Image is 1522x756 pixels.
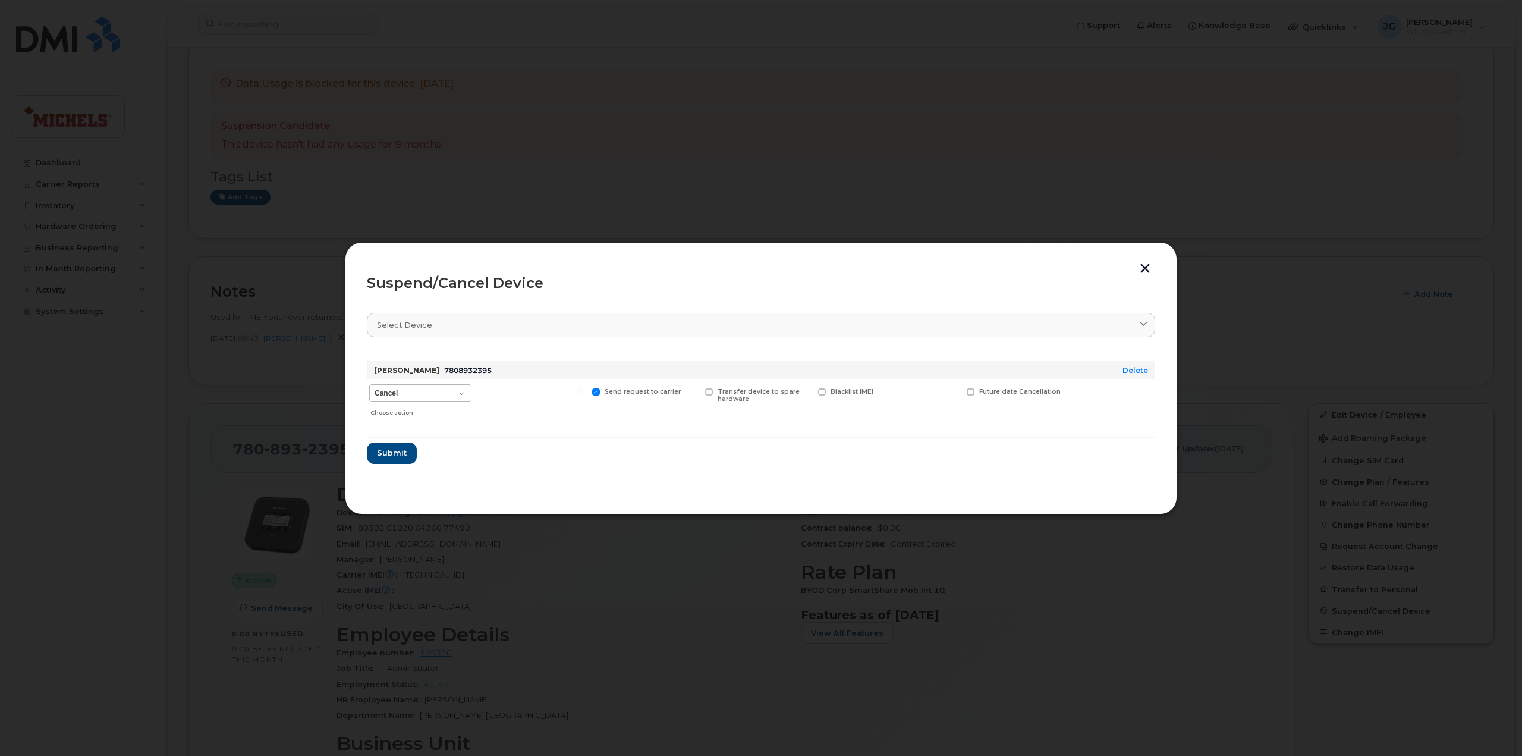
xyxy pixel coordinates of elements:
span: Send request to carrier [605,388,681,396]
input: Transfer device to spare hardware [691,388,697,394]
span: Transfer device to spare hardware [718,388,800,403]
span: Future date Cancellation [979,388,1061,396]
button: Submit [367,443,417,464]
span: Submit [377,447,407,459]
span: Select device [377,319,432,331]
input: Future date Cancellation [952,388,958,394]
input: Blacklist IMEI [804,388,810,394]
div: Choose action [370,403,471,418]
strong: [PERSON_NAME] [374,366,439,375]
span: 7808932395 [444,366,492,375]
div: Suspend/Cancel Device [367,276,1155,290]
a: Delete [1122,366,1148,375]
a: Select device [367,313,1155,337]
input: Send request to carrier [578,388,584,394]
span: Blacklist IMEI [831,388,873,396]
